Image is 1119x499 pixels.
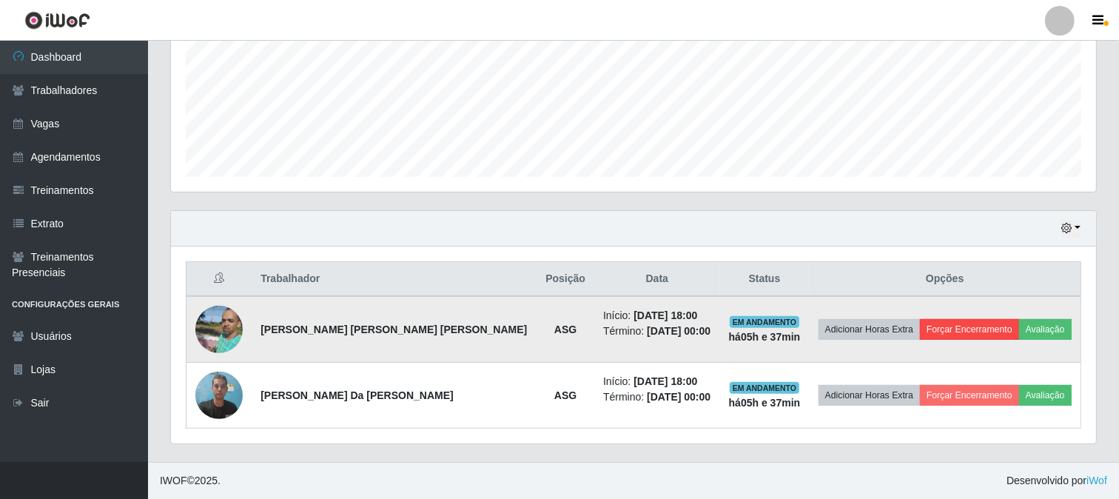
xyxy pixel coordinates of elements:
span: EM ANDAMENTO [730,382,800,394]
span: Desenvolvido por [1007,473,1107,489]
time: [DATE] 18:00 [634,309,697,321]
img: CoreUI Logo [24,11,90,30]
strong: [PERSON_NAME] [PERSON_NAME] [PERSON_NAME] [261,324,527,335]
th: Data [594,262,720,297]
th: Status [720,262,810,297]
time: [DATE] 00:00 [647,325,710,337]
button: Avaliação [1019,385,1072,406]
li: Término: [603,324,711,339]
span: IWOF [160,475,187,486]
img: 1650917429067.jpeg [195,298,243,361]
button: Adicionar Horas Extra [819,319,920,340]
button: Forçar Encerramento [920,319,1019,340]
span: © 2025 . [160,473,221,489]
button: Avaliação [1019,319,1072,340]
time: [DATE] 00:00 [647,391,710,403]
strong: [PERSON_NAME] Da [PERSON_NAME] [261,389,454,401]
li: Início: [603,308,711,324]
strong: ASG [554,324,577,335]
a: iWof [1086,475,1107,486]
th: Opções [809,262,1081,297]
strong: ASG [554,389,577,401]
button: Forçar Encerramento [920,385,1019,406]
li: Início: [603,374,711,389]
time: [DATE] 18:00 [634,375,697,387]
th: Trabalhador [252,262,537,297]
th: Posição [537,262,594,297]
button: Adicionar Horas Extra [819,385,920,406]
span: EM ANDAMENTO [730,316,800,328]
img: 1754604170144.jpeg [195,364,243,426]
strong: há 05 h e 37 min [729,331,801,343]
li: Término: [603,389,711,405]
strong: há 05 h e 37 min [729,397,801,409]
